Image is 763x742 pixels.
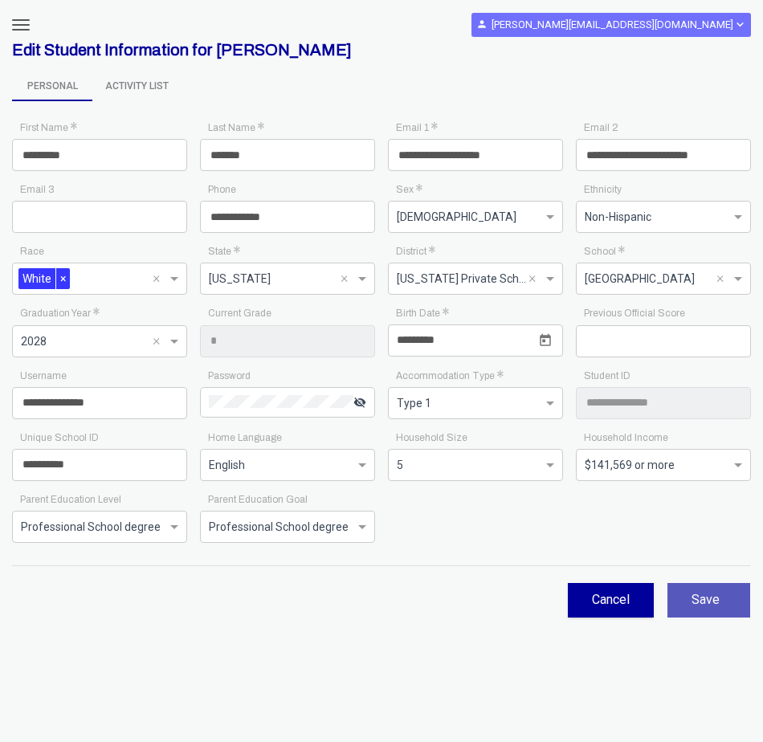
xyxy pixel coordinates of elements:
[396,432,467,443] app-required-indication: Household Size
[716,269,730,288] span: Clear all
[584,122,618,133] app-required-indication: Email 2
[153,332,166,351] span: Clear all
[208,370,251,381] app-required-indication: Password
[12,72,92,101] span: Personal
[341,269,354,288] span: Clear all
[55,268,70,289] span: ×
[18,268,55,289] span: White
[20,370,67,381] app-required-indication: Username
[396,370,503,381] app-required-indication: Accommodation Type
[353,396,366,409] i: visibility_off
[20,122,76,133] app-required-indication: First Name
[208,184,236,195] app-required-indication: Phone
[396,184,422,195] app-required-indication: Sex
[20,246,44,257] app-required-indication: Race
[153,269,166,288] span: Clear all
[20,184,55,195] app-required-indication: Email 3
[396,122,437,133] app-required-indication: Email 1
[492,18,733,31] b: [PERSON_NAME][EMAIL_ADDRESS][DOMAIN_NAME]
[208,494,308,505] app-required-indication: Parent Education Goal
[20,308,99,319] app-required-indication: Graduation Year
[208,432,282,443] app-required-indication: Home Language
[584,308,685,319] app-required-indication: Previous Official Score
[568,583,654,618] button: Cancel
[584,246,624,257] app-required-indication: School
[396,246,435,257] app-required-indication: District
[209,395,353,408] input: Password
[528,269,542,288] span: Clear all
[208,122,263,133] app-required-indication: Last Name
[733,18,745,31] i: expand_more
[12,40,496,59] h2: Edit Student Information for [PERSON_NAME]
[208,308,271,319] app-required-indication: Current Grade
[396,308,448,319] app-required-indication: Birth Date
[20,432,99,443] app-required-indication: Unique School ID
[96,72,177,100] span: Activity List
[584,432,668,443] app-required-indication: Household Income
[208,246,239,257] app-required-indication: State
[476,18,488,30] i: person
[584,370,630,381] app-required-indication: Student ID
[584,184,622,195] app-required-indication: Ethnicity
[536,331,555,350] button: Open calendar
[20,494,121,505] app-required-indication: Parent Education Level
